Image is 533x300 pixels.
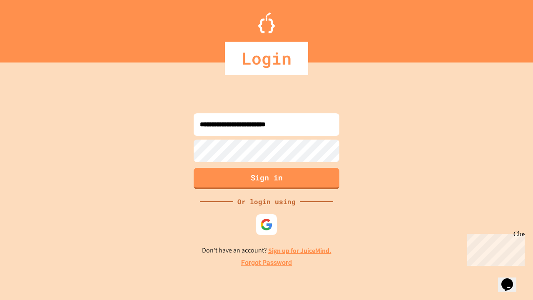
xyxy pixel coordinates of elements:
iframe: chat widget [498,267,525,292]
div: Login [225,42,308,75]
a: Sign up for JuiceMind. [268,246,331,255]
a: Forgot Password [241,258,292,268]
iframe: chat widget [464,230,525,266]
div: Or login using [233,197,300,207]
p: Don't have an account? [202,245,331,256]
div: Chat with us now!Close [3,3,57,53]
img: google-icon.svg [260,218,273,231]
img: Logo.svg [258,12,275,33]
button: Sign in [194,168,339,189]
